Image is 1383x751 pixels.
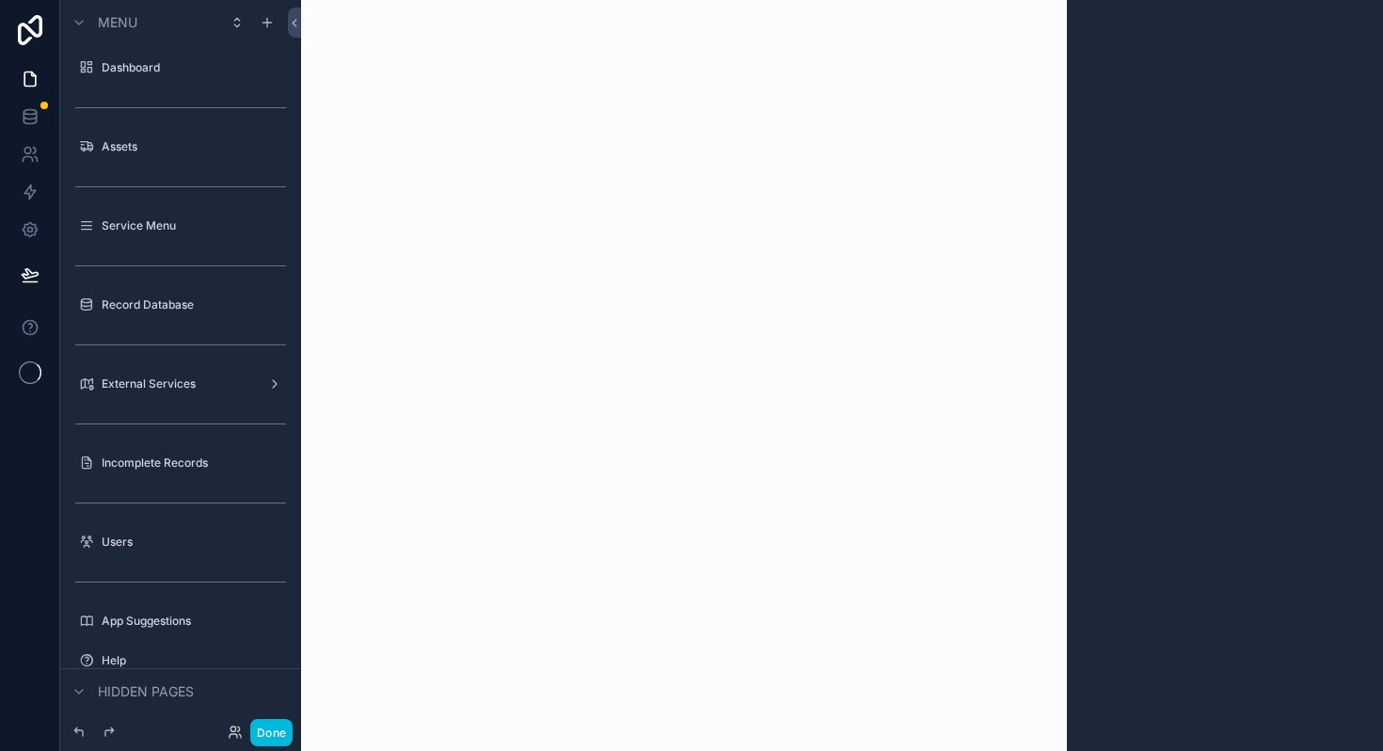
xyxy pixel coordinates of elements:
[98,682,194,701] span: Hidden pages
[102,455,278,471] label: Incomplete Records
[102,535,278,550] label: Users
[250,719,293,746] button: Done
[102,218,278,233] label: Service Menu
[102,60,278,75] label: Dashboard
[102,376,252,391] label: External Services
[102,653,278,668] label: Help
[102,297,278,312] label: Record Database
[98,13,137,32] span: Menu
[102,614,278,629] label: App Suggestions
[102,139,278,154] label: Assets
